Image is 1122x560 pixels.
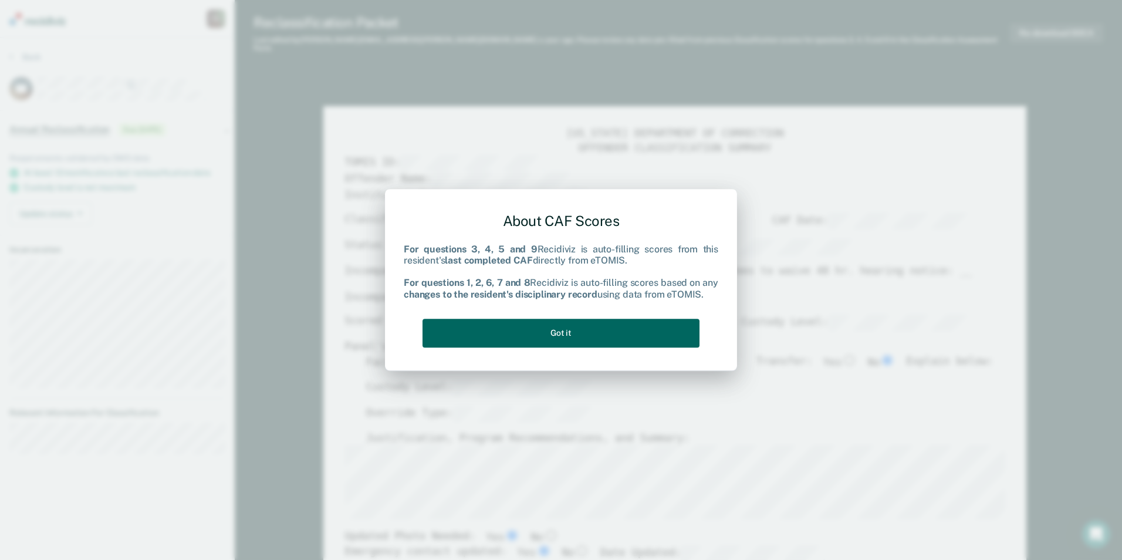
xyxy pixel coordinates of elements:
[445,255,532,266] b: last completed CAF
[404,203,718,239] div: About CAF Scores
[423,319,699,348] button: Got it
[404,289,597,300] b: changes to the resident's disciplinary record
[404,278,530,289] b: For questions 1, 2, 6, 7 and 8
[404,244,538,255] b: For questions 3, 4, 5 and 9
[404,244,718,300] div: Recidiviz is auto-filling scores from this resident's directly from eTOMIS. Recidiviz is auto-fil...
